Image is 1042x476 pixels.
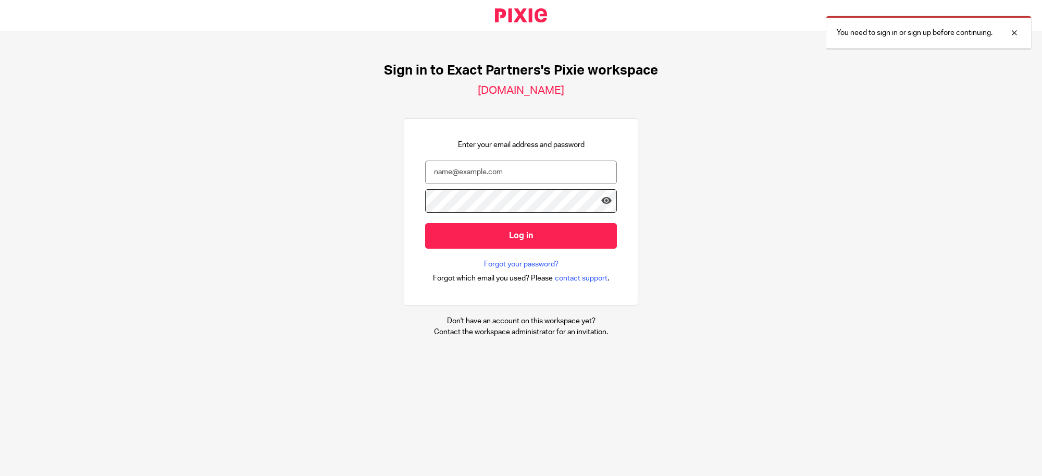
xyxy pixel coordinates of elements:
[837,28,993,38] p: You need to sign in or sign up before continuing.
[384,63,658,79] h1: Sign in to Exact Partners's Pixie workspace
[433,273,553,284] span: Forgot which email you used? Please
[433,272,610,284] div: .
[434,327,608,337] p: Contact the workspace administrator for an invitation.
[555,273,607,284] span: contact support
[484,259,559,270] a: Forgot your password?
[434,316,608,326] p: Don't have an account on this workspace yet?
[425,161,617,184] input: name@example.com
[458,140,585,150] p: Enter your email address and password
[425,223,617,249] input: Log in
[478,84,564,97] h2: [DOMAIN_NAME]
